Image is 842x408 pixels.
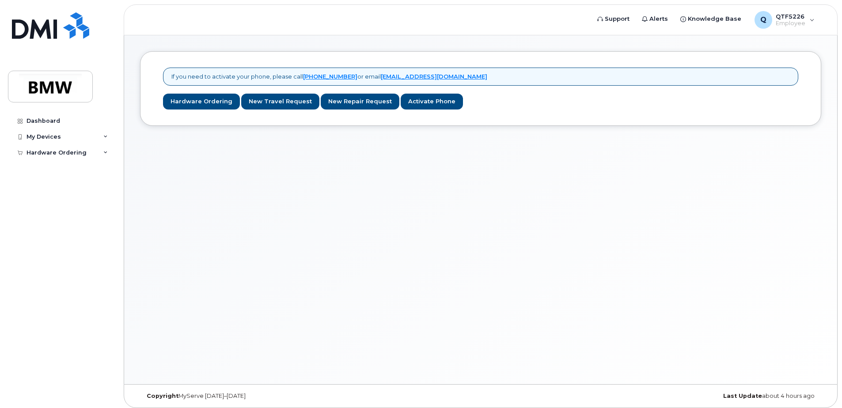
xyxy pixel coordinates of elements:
a: New Repair Request [321,94,399,110]
strong: Last Update [723,393,762,399]
a: [PHONE_NUMBER] [303,73,357,80]
a: New Travel Request [241,94,319,110]
a: Activate Phone [401,94,463,110]
a: Hardware Ordering [163,94,240,110]
a: [EMAIL_ADDRESS][DOMAIN_NAME] [381,73,487,80]
strong: Copyright [147,393,178,399]
p: If you need to activate your phone, please call or email [171,72,487,81]
div: MyServe [DATE]–[DATE] [140,393,367,400]
div: about 4 hours ago [594,393,821,400]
